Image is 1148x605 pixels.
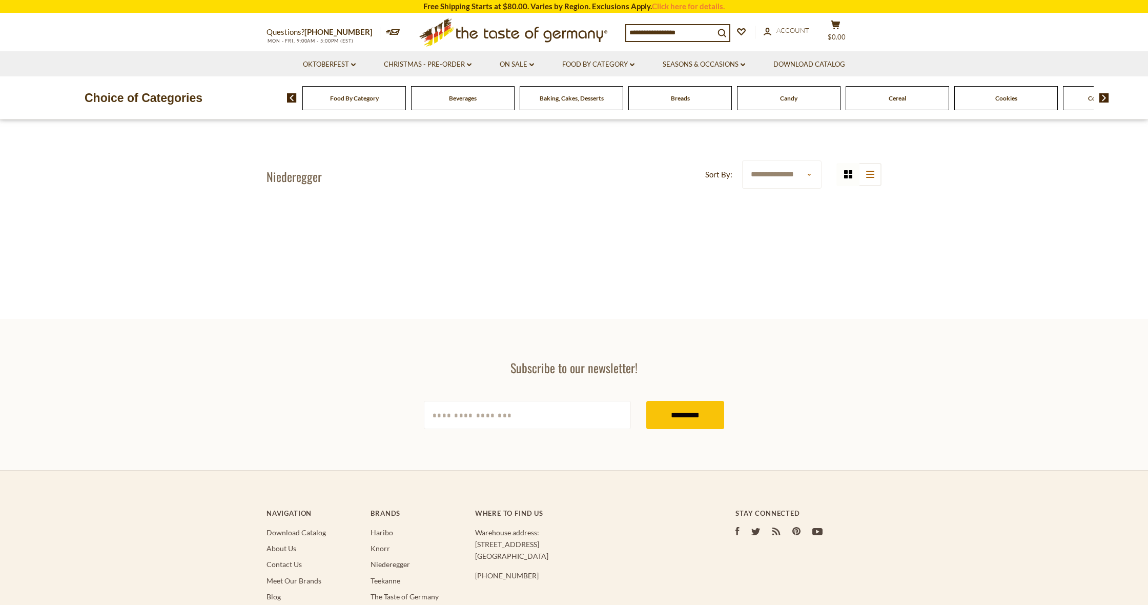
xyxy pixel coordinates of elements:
p: Questions? [266,26,380,39]
a: Candy [780,94,797,102]
h4: Navigation [266,509,360,517]
a: On Sale [500,59,534,70]
a: [PHONE_NUMBER] [304,27,373,36]
a: Download Catalog [773,59,845,70]
h1: Niederegger [266,169,322,184]
a: Knorr [371,544,390,553]
h4: Stay Connected [735,509,881,517]
a: Meet Our Brands [266,576,321,585]
a: Cereal [889,94,906,102]
a: Click here for details. [652,2,725,11]
a: Download Catalog [266,528,326,537]
a: Niederegger [371,560,410,569]
label: Sort By: [705,168,732,181]
a: Christmas - PRE-ORDER [384,59,471,70]
p: [PHONE_NUMBER] [475,570,694,581]
h3: Subscribe to our newsletter! [424,360,724,375]
a: About Us [266,544,296,553]
a: Haribo [371,528,393,537]
a: Food By Category [330,94,379,102]
a: Coffee, Cocoa & Tea [1088,94,1142,102]
a: Contact Us [266,560,302,569]
button: $0.00 [820,20,851,46]
img: next arrow [1099,93,1109,103]
a: Food By Category [562,59,634,70]
a: The Taste of Germany [371,592,439,601]
p: Warehouse address: [STREET_ADDRESS] [GEOGRAPHIC_DATA] [475,527,694,562]
a: Blog [266,592,281,601]
h4: Brands [371,509,464,517]
span: Account [776,26,809,34]
a: Account [764,25,809,36]
h4: Where to find us [475,509,694,517]
a: Seasons & Occasions [663,59,745,70]
a: Teekanne [371,576,400,585]
a: Breads [671,94,690,102]
a: Cookies [995,94,1017,102]
span: MON - FRI, 9:00AM - 5:00PM (EST) [266,38,354,44]
img: previous arrow [287,93,297,103]
a: Beverages [449,94,477,102]
a: Baking, Cakes, Desserts [540,94,604,102]
a: Oktoberfest [303,59,356,70]
span: $0.00 [828,33,846,41]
